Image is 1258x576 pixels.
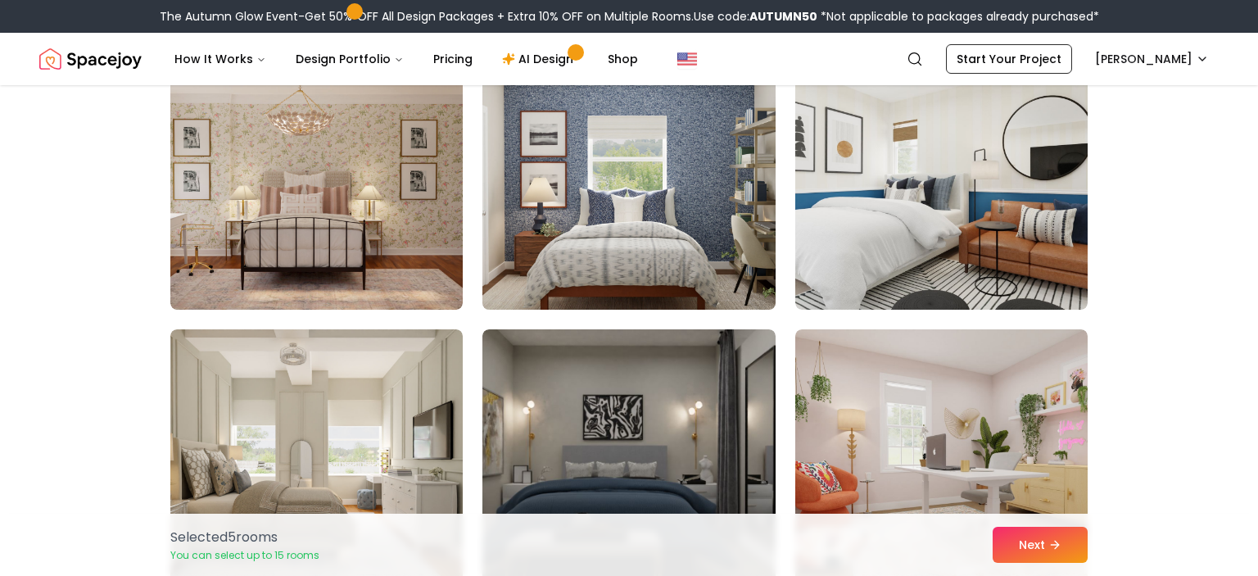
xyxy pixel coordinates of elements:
a: Pricing [420,43,486,75]
span: Use code: [694,8,817,25]
button: Design Portfolio [283,43,417,75]
img: Room room-35 [475,41,782,316]
img: United States [677,49,697,69]
p: Selected 5 room s [170,528,319,547]
div: The Autumn Glow Event-Get 50% OFF All Design Packages + Extra 10% OFF on Multiple Rooms. [160,8,1099,25]
a: Shop [595,43,651,75]
span: *Not applicable to packages already purchased* [817,8,1099,25]
a: Start Your Project [946,44,1072,74]
img: Room room-36 [795,48,1088,310]
button: How It Works [161,43,279,75]
b: AUTUMN50 [749,8,817,25]
nav: Global [39,33,1219,85]
button: [PERSON_NAME] [1085,44,1219,74]
nav: Main [161,43,651,75]
img: Spacejoy Logo [39,43,142,75]
img: Room room-34 [170,48,463,310]
a: Spacejoy [39,43,142,75]
p: You can select up to 15 rooms [170,549,319,562]
button: Next [993,527,1088,563]
a: AI Design [489,43,591,75]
